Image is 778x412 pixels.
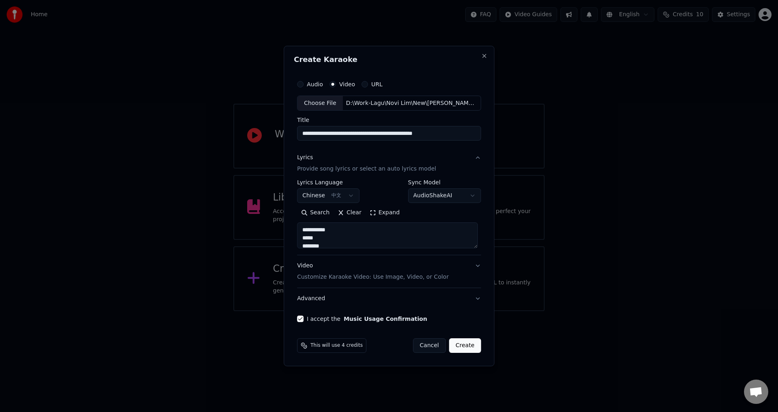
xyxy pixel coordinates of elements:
button: I accept the [344,316,427,322]
p: Customize Karaoke Video: Use Image, Video, or Color [297,273,449,281]
p: Provide song lyrics or select an auto lyrics model [297,165,436,173]
label: Title [297,117,481,123]
label: URL [371,81,383,87]
button: Create [449,338,481,353]
label: Lyrics Language [297,180,359,186]
button: VideoCustomize Karaoke Video: Use Image, Video, or Color [297,256,481,288]
div: LyricsProvide song lyrics or select an auto lyrics model [297,180,481,255]
span: This will use 4 credits [310,342,363,349]
div: Lyrics [297,154,313,162]
button: Cancel [413,338,446,353]
button: Clear [333,207,365,220]
div: Choose File [297,96,343,111]
label: Video [339,81,355,87]
label: Audio [307,81,323,87]
h2: Create Karaoke [294,56,484,63]
label: Sync Model [408,180,481,186]
div: D:\Work-Lagu\Novi Lim\New\[PERSON_NAME] 跳楼机 - [PERSON_NAME] Cover - [PERSON_NAME].mp4 [343,99,481,107]
button: Advanced [297,288,481,309]
button: Expand [365,207,404,220]
button: LyricsProvide song lyrics or select an auto lyrics model [297,147,481,180]
div: Video [297,262,449,282]
label: I accept the [307,316,427,322]
button: Search [297,207,333,220]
